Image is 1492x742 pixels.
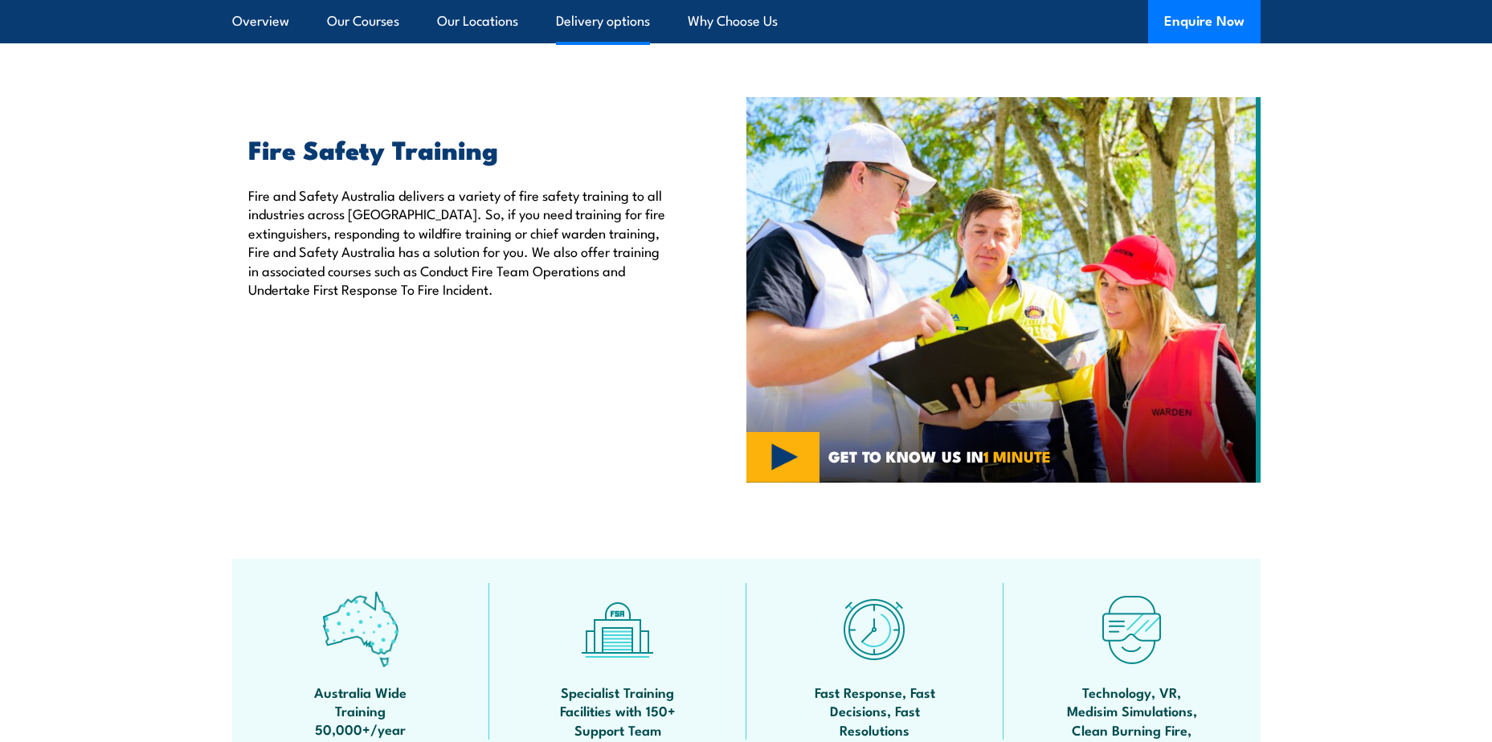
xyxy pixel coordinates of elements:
[248,137,672,160] h2: Fire Safety Training
[983,444,1051,467] strong: 1 MINUTE
[1093,591,1170,667] img: tech-icon
[828,449,1051,463] span: GET TO KNOW US IN
[579,591,656,667] img: facilities-icon
[746,97,1261,483] img: Fire Safety Training Courses
[288,683,433,739] span: Australia Wide Training 50,000+/year
[836,591,913,667] img: fast-icon
[546,683,690,739] span: Specialist Training Facilities with 150+ Support Team
[322,591,399,667] img: auswide-icon
[803,683,947,739] span: Fast Response, Fast Decisions, Fast Resolutions
[248,185,672,298] p: Fire and Safety Australia delivers a variety of fire safety training to all industries across [GE...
